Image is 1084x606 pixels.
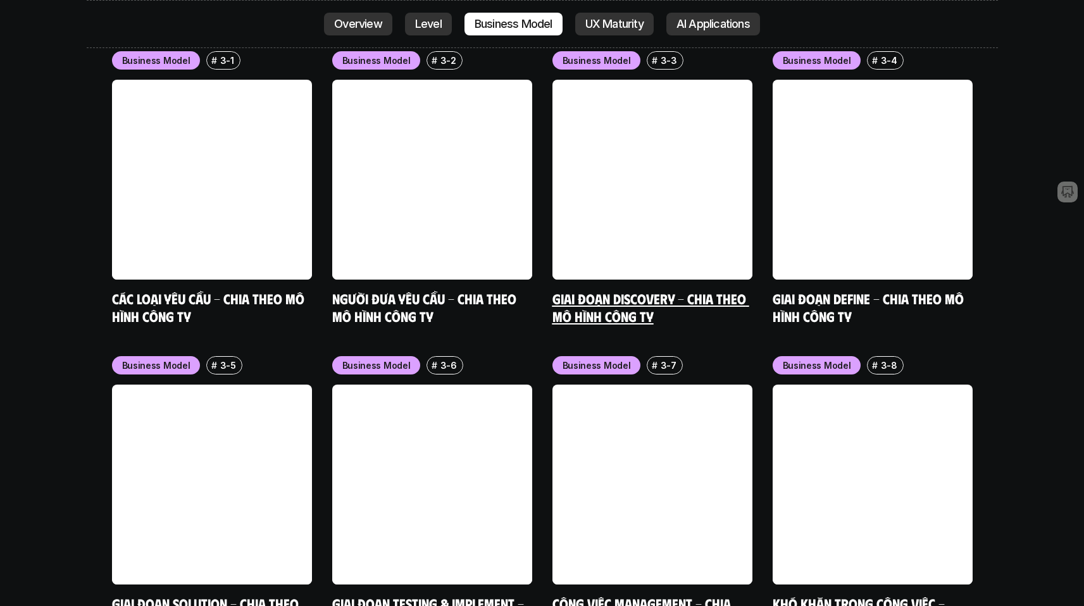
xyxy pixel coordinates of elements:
[440,359,457,372] p: 3-6
[342,359,411,372] p: Business Model
[432,56,437,65] h6: #
[661,359,676,372] p: 3-7
[220,54,234,67] p: 3-1
[676,18,750,30] p: AI Applications
[464,13,563,35] a: Business Model
[872,56,878,65] h6: #
[585,18,644,30] p: UX Maturity
[773,290,967,325] a: Giai đoạn Define - Chia theo mô hình công ty
[652,56,657,65] h6: #
[440,54,456,67] p: 3-2
[332,290,520,325] a: Người đưa yêu cầu - Chia theo mô hình công ty
[575,13,654,35] a: UX Maturity
[563,359,631,372] p: Business Model
[220,359,236,372] p: 3-5
[122,54,190,67] p: Business Model
[122,359,190,372] p: Business Model
[552,290,749,325] a: Giai đoạn Discovery - Chia theo mô hình công ty
[652,361,657,370] h6: #
[783,359,851,372] p: Business Model
[661,54,677,67] p: 3-3
[783,54,851,67] p: Business Model
[881,54,897,67] p: 3-4
[475,18,552,30] p: Business Model
[881,359,897,372] p: 3-8
[334,18,382,30] p: Overview
[342,54,411,67] p: Business Model
[872,361,878,370] h6: #
[324,13,392,35] a: Overview
[563,54,631,67] p: Business Model
[211,56,217,65] h6: #
[405,13,452,35] a: Level
[415,18,442,30] p: Level
[432,361,437,370] h6: #
[666,13,760,35] a: AI Applications
[112,290,308,325] a: Các loại yêu cầu - Chia theo mô hình công ty
[211,361,217,370] h6: #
